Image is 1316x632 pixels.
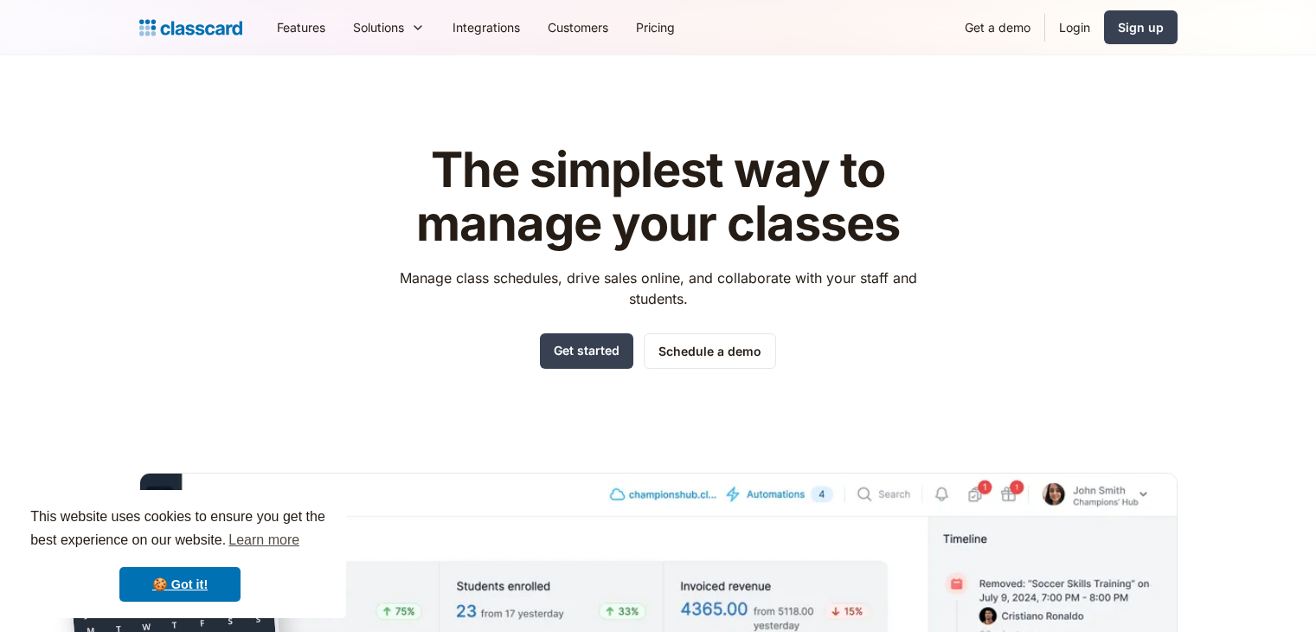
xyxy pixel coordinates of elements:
[622,8,689,47] a: Pricing
[540,333,633,369] a: Get started
[14,490,346,618] div: cookieconsent
[226,527,302,553] a: learn more about cookies
[30,506,330,553] span: This website uses cookies to ensure you get the best experience on our website.
[1118,18,1164,36] div: Sign up
[439,8,534,47] a: Integrations
[534,8,622,47] a: Customers
[119,567,241,602] a: dismiss cookie message
[1045,8,1104,47] a: Login
[383,144,933,250] h1: The simplest way to manage your classes
[353,18,404,36] div: Solutions
[139,16,242,40] a: home
[263,8,339,47] a: Features
[339,8,439,47] div: Solutions
[383,268,933,309] p: Manage class schedules, drive sales online, and collaborate with your staff and students.
[644,333,776,369] a: Schedule a demo
[1104,10,1178,44] a: Sign up
[951,8,1044,47] a: Get a demo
